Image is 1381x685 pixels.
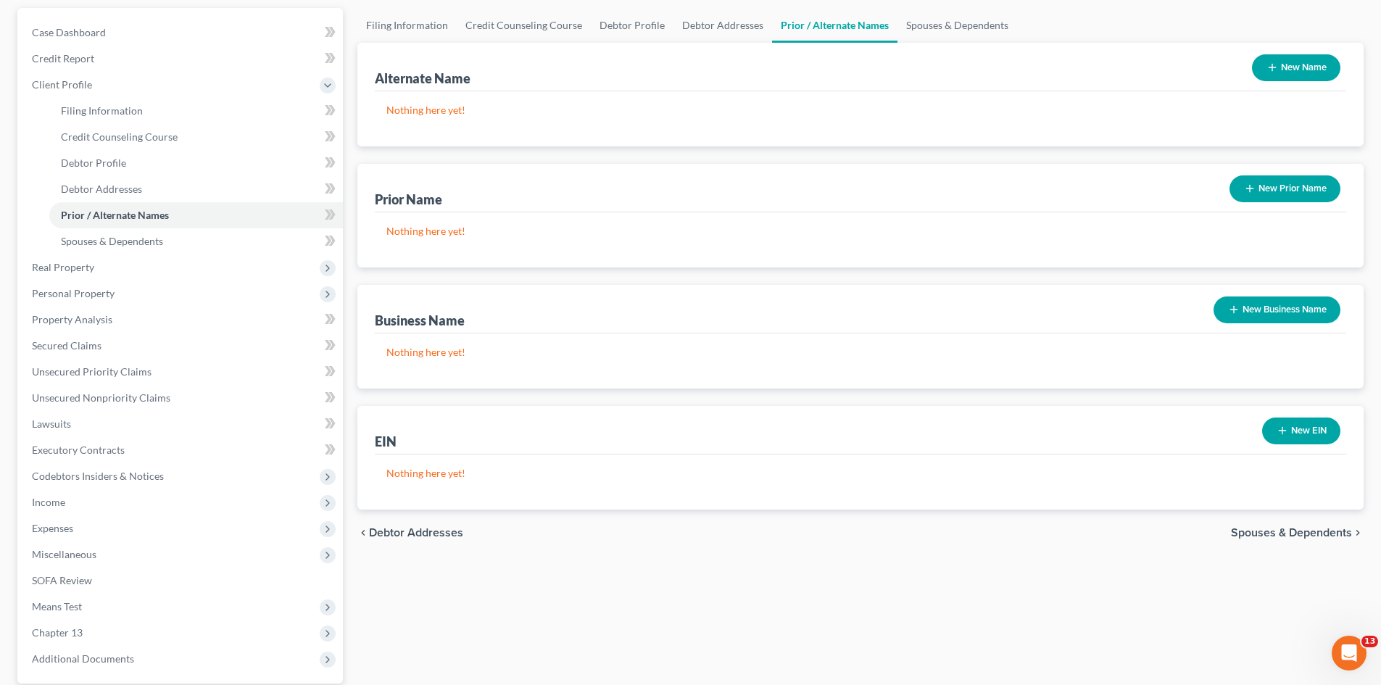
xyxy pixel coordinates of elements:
[20,333,343,359] a: Secured Claims
[375,433,397,450] div: EIN
[386,103,1335,117] p: Nothing here yet!
[61,209,169,221] span: Prior / Alternate Names
[61,183,142,195] span: Debtor Addresses
[375,191,442,208] div: Prior Name
[1352,527,1364,539] i: chevron_right
[357,527,369,539] i: chevron_left
[61,130,178,143] span: Credit Counseling Course
[49,202,343,228] a: Prior / Alternate Names
[386,224,1335,238] p: Nothing here yet!
[49,150,343,176] a: Debtor Profile
[357,8,457,43] a: Filing Information
[375,312,465,329] div: Business Name
[32,600,82,613] span: Means Test
[1214,296,1340,323] button: New Business Name
[1332,636,1367,671] iframe: Intercom live chat
[32,496,65,508] span: Income
[897,8,1017,43] a: Spouses & Dependents
[375,70,470,87] div: Alternate Name
[1231,527,1352,539] span: Spouses & Dependents
[61,235,163,247] span: Spouses & Dependents
[1361,636,1378,647] span: 13
[49,98,343,124] a: Filing Information
[32,626,83,639] span: Chapter 13
[20,411,343,437] a: Lawsuits
[32,652,134,665] span: Additional Documents
[49,124,343,150] a: Credit Counseling Course
[772,8,897,43] a: Prior / Alternate Names
[1262,418,1340,444] button: New EIN
[49,228,343,254] a: Spouses & Dependents
[32,548,96,560] span: Miscellaneous
[32,26,106,38] span: Case Dashboard
[386,345,1335,360] p: Nothing here yet!
[32,574,92,586] span: SOFA Review
[20,437,343,463] a: Executory Contracts
[32,78,92,91] span: Client Profile
[369,527,463,539] span: Debtor Addresses
[20,385,343,411] a: Unsecured Nonpriority Claims
[20,568,343,594] a: SOFA Review
[32,313,112,325] span: Property Analysis
[20,359,343,385] a: Unsecured Priority Claims
[32,261,94,273] span: Real Property
[357,527,463,539] button: chevron_left Debtor Addresses
[673,8,772,43] a: Debtor Addresses
[61,157,126,169] span: Debtor Profile
[1252,54,1340,81] button: New Name
[32,287,115,299] span: Personal Property
[61,104,143,117] span: Filing Information
[49,176,343,202] a: Debtor Addresses
[20,46,343,72] a: Credit Report
[32,365,152,378] span: Unsecured Priority Claims
[1231,527,1364,539] button: Spouses & Dependents chevron_right
[20,307,343,333] a: Property Analysis
[20,20,343,46] a: Case Dashboard
[32,522,73,534] span: Expenses
[386,466,1335,481] p: Nothing here yet!
[591,8,673,43] a: Debtor Profile
[32,339,101,352] span: Secured Claims
[32,418,71,430] span: Lawsuits
[32,52,94,65] span: Credit Report
[32,391,170,404] span: Unsecured Nonpriority Claims
[32,470,164,482] span: Codebtors Insiders & Notices
[457,8,591,43] a: Credit Counseling Course
[1229,175,1340,202] button: New Prior Name
[32,444,125,456] span: Executory Contracts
